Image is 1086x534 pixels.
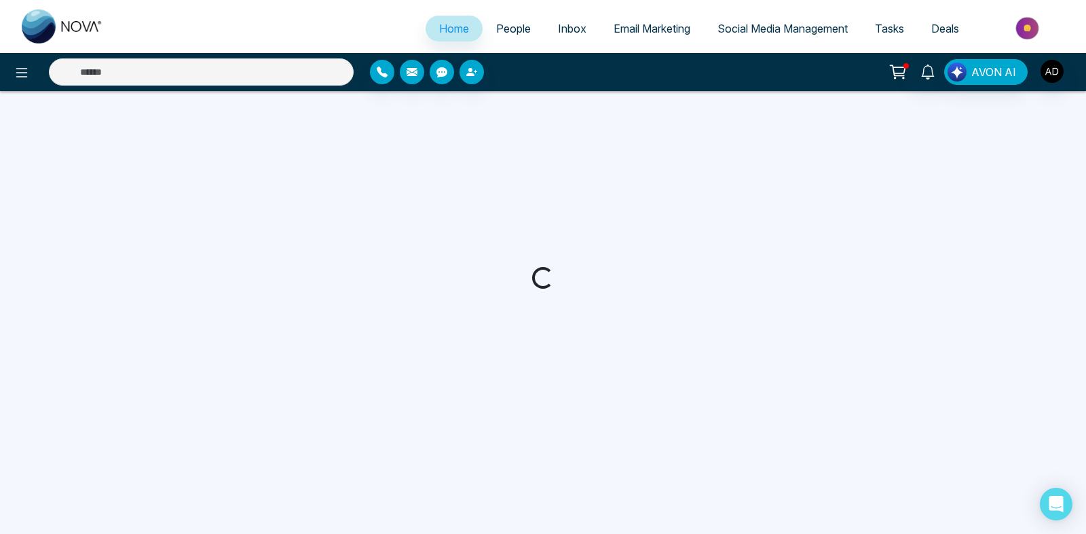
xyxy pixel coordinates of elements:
[544,16,600,41] a: Inbox
[944,59,1028,85] button: AVON AI
[496,22,531,35] span: People
[22,10,103,43] img: Nova CRM Logo
[439,22,469,35] span: Home
[483,16,544,41] a: People
[971,64,1016,80] span: AVON AI
[614,22,690,35] span: Email Marketing
[1041,60,1064,83] img: User Avatar
[875,22,904,35] span: Tasks
[426,16,483,41] a: Home
[931,22,959,35] span: Deals
[948,63,967,82] img: Lead Flow
[600,16,704,41] a: Email Marketing
[979,13,1078,43] img: Market-place.gif
[1040,488,1072,520] div: Open Intercom Messenger
[918,16,973,41] a: Deals
[861,16,918,41] a: Tasks
[717,22,848,35] span: Social Media Management
[558,22,586,35] span: Inbox
[704,16,861,41] a: Social Media Management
